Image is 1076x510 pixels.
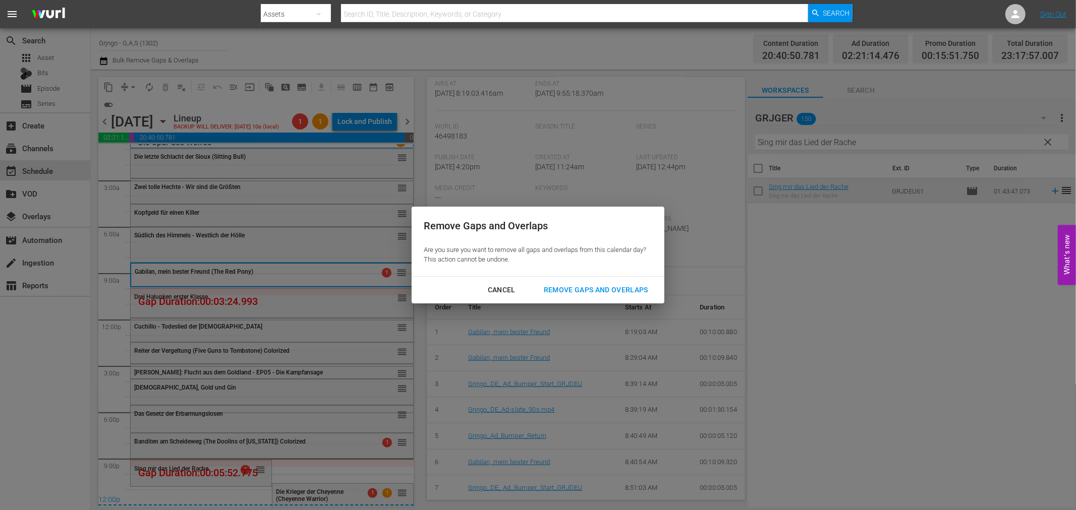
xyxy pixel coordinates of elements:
[24,3,73,26] img: ans4CAIJ8jUAAAAAAAAAAAAAAAAAAAAAAAAgQb4GAAAAAAAAAAAAAAAAAAAAAAAAJMjXAAAAAAAAAAAAAAAAAAAAAAAAgAT5G...
[476,281,528,299] button: Cancel
[424,245,646,255] p: Are you sure you want to remove all gaps and overlaps from this calendar day?
[532,281,660,299] button: Remove Gaps and Overlaps
[480,284,524,296] div: Cancel
[424,219,646,233] div: Remove Gaps and Overlaps
[823,4,850,22] span: Search
[1058,225,1076,285] button: Open Feedback Widget
[1040,10,1066,18] a: Sign Out
[424,255,646,265] p: This action cannot be undone.
[536,284,656,296] div: Remove Gaps and Overlaps
[6,8,18,20] span: menu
